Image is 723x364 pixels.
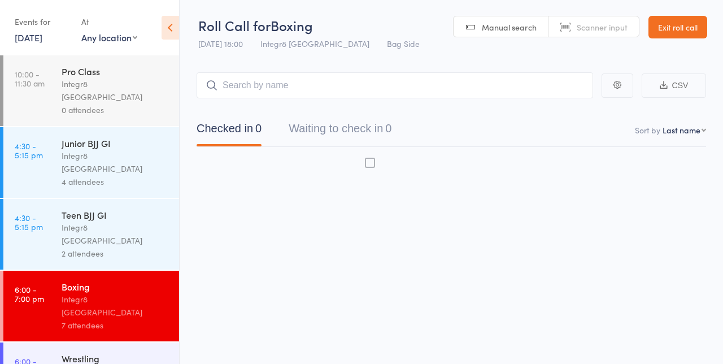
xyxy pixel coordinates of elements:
[3,199,179,270] a: 4:30 -5:15 pmTeen BJJ GIIntegr8 [GEOGRAPHIC_DATA]2 attendees
[62,103,169,116] div: 0 attendees
[81,12,137,31] div: At
[15,213,43,231] time: 4:30 - 5:15 pm
[15,285,44,303] time: 6:00 - 7:00 pm
[15,12,70,31] div: Events for
[663,124,700,136] div: Last name
[62,247,169,260] div: 2 attendees
[648,16,707,38] a: Exit roll call
[62,209,169,221] div: Teen BJJ GI
[197,72,593,98] input: Search by name
[3,127,179,198] a: 4:30 -5:15 pmJunior BJJ GIIntegr8 [GEOGRAPHIC_DATA]4 attendees
[260,38,369,49] span: Integr8 [GEOGRAPHIC_DATA]
[3,271,179,341] a: 6:00 -7:00 pmBoxingIntegr8 [GEOGRAPHIC_DATA]7 attendees
[62,77,169,103] div: Integr8 [GEOGRAPHIC_DATA]
[577,21,628,33] span: Scanner input
[289,116,391,146] button: Waiting to check in0
[15,31,42,44] a: [DATE]
[62,280,169,293] div: Boxing
[62,137,169,149] div: Junior BJJ GI
[62,175,169,188] div: 4 attendees
[271,16,313,34] span: Boxing
[255,122,262,135] div: 0
[198,38,243,49] span: [DATE] 18:00
[15,141,43,159] time: 4:30 - 5:15 pm
[387,38,420,49] span: Bag Side
[635,124,660,136] label: Sort by
[15,70,45,88] time: 10:00 - 11:30 am
[62,319,169,332] div: 7 attendees
[197,116,262,146] button: Checked in0
[62,293,169,319] div: Integr8 [GEOGRAPHIC_DATA]
[482,21,537,33] span: Manual search
[3,55,179,126] a: 10:00 -11:30 amPro ClassIntegr8 [GEOGRAPHIC_DATA]0 attendees
[198,16,271,34] span: Roll Call for
[62,221,169,247] div: Integr8 [GEOGRAPHIC_DATA]
[62,149,169,175] div: Integr8 [GEOGRAPHIC_DATA]
[81,31,137,44] div: Any location
[642,73,706,98] button: CSV
[385,122,391,135] div: 0
[62,65,169,77] div: Pro Class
